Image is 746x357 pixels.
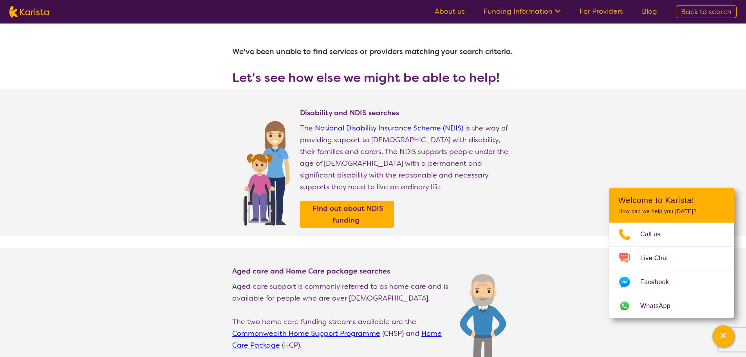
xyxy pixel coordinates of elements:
[232,316,452,351] p: The two home care funding streams available are the (CHSP) and (HCP).
[712,325,734,347] button: Channel Menu
[609,294,734,318] a: Web link opens in a new tab.
[681,7,732,16] span: Back to search
[609,223,734,318] ul: Choose channel
[312,204,383,225] b: Find out about NDIS funding
[640,276,678,288] span: Facebook
[484,7,561,16] a: Funding Information
[618,196,725,205] h2: Welcome to Karista!
[642,7,657,16] a: Blog
[640,228,670,240] span: Call us
[676,5,737,18] a: Back to search
[640,252,677,264] span: Live Chat
[232,281,452,304] p: Aged care support is commonly referred to as home care and is available for people who are over [...
[9,6,49,18] img: Karista logo
[232,266,452,276] h4: Aged care and Home Care package searches
[232,329,380,338] a: Commonwealth Home Support Programme
[435,7,465,16] a: About us
[300,108,514,118] h4: Disability and NDIS searches
[300,122,514,193] p: The is the way of providing support to [DEMOGRAPHIC_DATA] with disability, their families and car...
[302,203,392,226] a: Find out about NDIS funding
[618,208,725,215] p: How can we help you [DATE]?
[232,42,514,61] h1: We've been unable to find services or providers matching your search criteria.
[232,71,514,85] h3: Let's see how else we might be able to help!
[609,188,734,318] div: Channel Menu
[640,300,680,312] span: WhatsApp
[240,116,292,226] img: Find NDIS and Disability services and providers
[580,7,623,16] a: For Providers
[315,123,463,133] a: National Disability Insurance Scheme (NDIS)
